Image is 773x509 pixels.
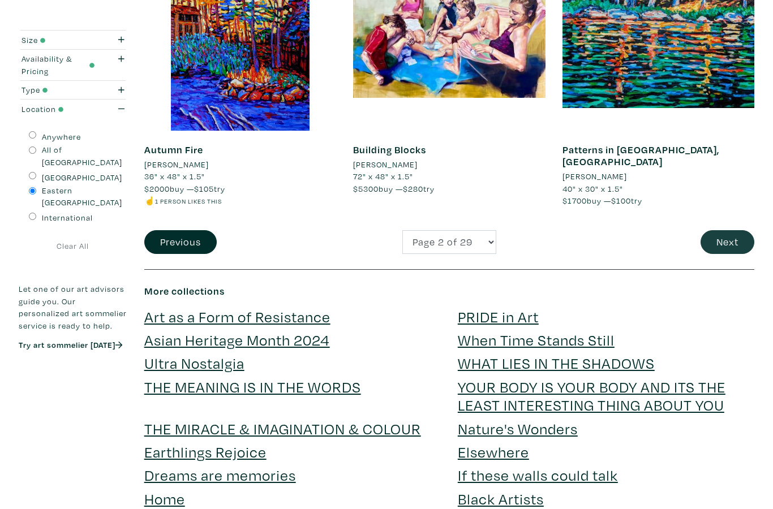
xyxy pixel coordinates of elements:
a: Home [144,489,185,509]
a: Earthlings Rejoice [144,442,267,462]
a: Try art sommelier [DATE] [19,340,123,351]
a: If these walls could talk [458,465,618,485]
a: THE MIRACLE & IMAGINATION & COLOUR [144,419,421,439]
button: Availability & Pricing [19,50,127,81]
label: [GEOGRAPHIC_DATA] [42,172,122,184]
div: Availability & Pricing [22,53,95,77]
small: 1 person likes this [155,197,222,206]
label: Eastern [GEOGRAPHIC_DATA] [42,185,122,209]
a: Elsewhere [458,442,529,462]
span: 72" x 48" x 1.5" [353,171,413,182]
label: All of [GEOGRAPHIC_DATA] [42,144,122,169]
div: Type [22,84,95,97]
a: Asian Heritage Month 2024 [144,330,330,350]
span: buy — try [353,184,435,195]
div: Size [22,34,95,47]
button: Location [19,100,127,119]
span: $105 [194,184,214,195]
button: Size [19,31,127,50]
button: Type [19,81,127,100]
span: buy — try [144,184,225,195]
a: Art as a Form of Resistance [144,307,330,327]
a: [PERSON_NAME] [144,159,336,171]
a: Ultra Nostalgia [144,353,244,373]
a: When Time Stands Still [458,330,615,350]
li: [PERSON_NAME] [144,159,209,171]
span: $2000 [144,184,170,195]
span: $5300 [353,184,379,195]
a: THE MEANING IS IN THE WORDS [144,377,361,397]
li: [PERSON_NAME] [562,171,627,183]
span: 40" x 30" x 1.5" [562,184,623,195]
li: ☝️ [144,195,336,208]
span: $1700 [562,196,587,206]
a: PRIDE in Art [458,307,539,327]
a: Clear All [19,240,127,253]
a: Patterns in [GEOGRAPHIC_DATA], [GEOGRAPHIC_DATA] [562,144,719,169]
a: YOUR BODY IS YOUR BODY AND ITS THE LEAST INTERESTING THING ABOUT YOU [458,377,725,415]
span: buy — try [562,196,642,206]
label: Anywhere [42,131,81,144]
a: Dreams are memories [144,465,296,485]
button: Next [701,231,754,255]
iframe: Customer reviews powered by Trustpilot [19,363,127,386]
a: Nature's Wonders [458,419,578,439]
a: Autumn Fire [144,144,203,157]
a: [PERSON_NAME] [562,171,754,183]
a: Building Blocks [353,144,426,157]
span: $100 [611,196,631,206]
span: $280 [403,184,423,195]
p: Let one of our art advisors guide you. Our personalized art sommelier service is ready to help. [19,283,127,332]
a: WHAT LIES IN THE SHADOWS [458,353,655,373]
span: 36" x 48" x 1.5" [144,171,205,182]
li: [PERSON_NAME] [353,159,418,171]
h6: More collections [144,286,754,298]
button: Previous [144,231,217,255]
label: International [42,212,93,225]
a: [PERSON_NAME] [353,159,545,171]
div: Location [22,103,95,116]
a: Black Artists [458,489,544,509]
